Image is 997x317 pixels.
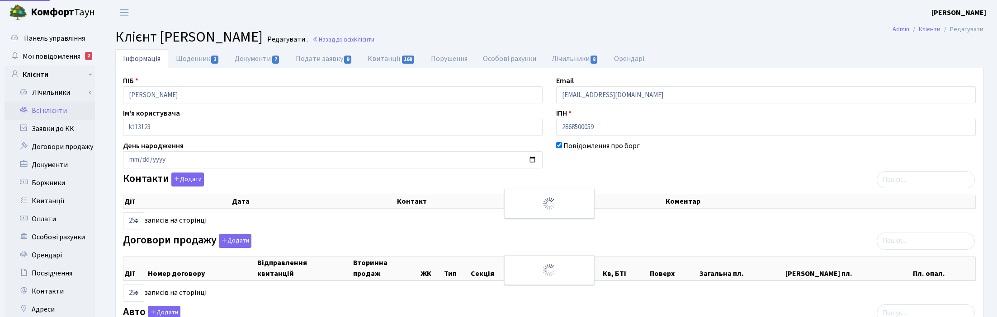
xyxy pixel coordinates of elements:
[5,192,95,210] a: Квитанції
[31,5,95,20] span: Таун
[602,256,649,280] th: Кв, БТІ
[31,5,74,19] b: Комфорт
[699,256,784,280] th: Загальна пл.
[5,102,95,120] a: Всі клієнти
[312,35,374,44] a: Назад до всіхКлієнти
[665,195,975,208] th: Коментар
[877,233,975,250] input: Пошук...
[877,171,975,188] input: Пошук...
[5,156,95,174] a: Документи
[231,195,396,208] th: Дата
[9,4,27,22] img: logo.png
[123,172,204,186] label: Контакти
[5,65,95,84] a: Клієнти
[402,56,415,64] span: 168
[5,47,95,65] a: Мої повідомлення2
[123,284,144,302] select: записів на сторінці
[544,49,606,68] a: Лічильники
[470,256,517,280] th: Секція
[542,263,557,277] img: Обробка...
[360,49,423,68] a: Квитанції
[563,140,640,151] label: Повідомлення про борг
[556,108,572,119] label: ІПН
[123,140,184,151] label: День народження
[10,84,95,102] a: Лічильники
[85,52,92,60] div: 2
[288,49,360,68] a: Подати заявку
[123,256,147,280] th: Дії
[113,5,136,20] button: Переключити навігацію
[171,172,204,186] button: Контакти
[396,195,665,208] th: Контакт
[475,49,544,68] a: Особові рахунки
[5,264,95,282] a: Посвідчення
[5,246,95,264] a: Орендарі
[123,212,207,229] label: записів на сторінці
[123,75,138,86] label: ПІБ
[123,284,207,302] label: записів на сторінці
[606,49,652,68] a: Орендарі
[123,234,251,248] label: Договори продажу
[115,27,263,47] span: Клієнт [PERSON_NAME]
[649,256,699,280] th: Поверх
[272,56,279,64] span: 7
[5,29,95,47] a: Панель управління
[5,228,95,246] a: Особові рахунки
[23,51,80,61] span: Мої повідомлення
[5,138,95,156] a: Договори продажу
[169,171,204,187] a: Додати
[265,35,308,44] small: Редагувати .
[123,195,231,208] th: Дії
[24,33,85,43] span: Панель управління
[147,256,256,280] th: Номер договору
[919,24,940,34] a: Клієнти
[940,24,983,34] li: Редагувати
[219,234,251,248] button: Договори продажу
[115,49,168,68] a: Інформація
[5,120,95,138] a: Заявки до КК
[423,49,475,68] a: Порушення
[912,256,975,280] th: Пл. опал.
[879,20,997,39] nav: breadcrumb
[443,256,470,280] th: Тип
[227,49,288,68] a: Документи
[211,56,218,64] span: 2
[556,75,574,86] label: Email
[5,282,95,300] a: Контакти
[784,256,912,280] th: [PERSON_NAME] пл.
[256,256,352,280] th: Відправлення квитанцій
[931,7,986,18] a: [PERSON_NAME]
[217,232,251,248] a: Додати
[591,56,598,64] span: 8
[5,210,95,228] a: Оплати
[931,8,986,18] b: [PERSON_NAME]
[123,212,144,229] select: записів на сторінці
[123,108,180,119] label: Ім'я користувача
[893,24,909,34] a: Admin
[344,56,351,64] span: 9
[352,256,420,280] th: Вторинна продаж
[168,49,227,68] a: Щоденник
[354,35,374,44] span: Клієнти
[5,174,95,192] a: Боржники
[420,256,443,280] th: ЖК
[542,196,557,211] img: Обробка...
